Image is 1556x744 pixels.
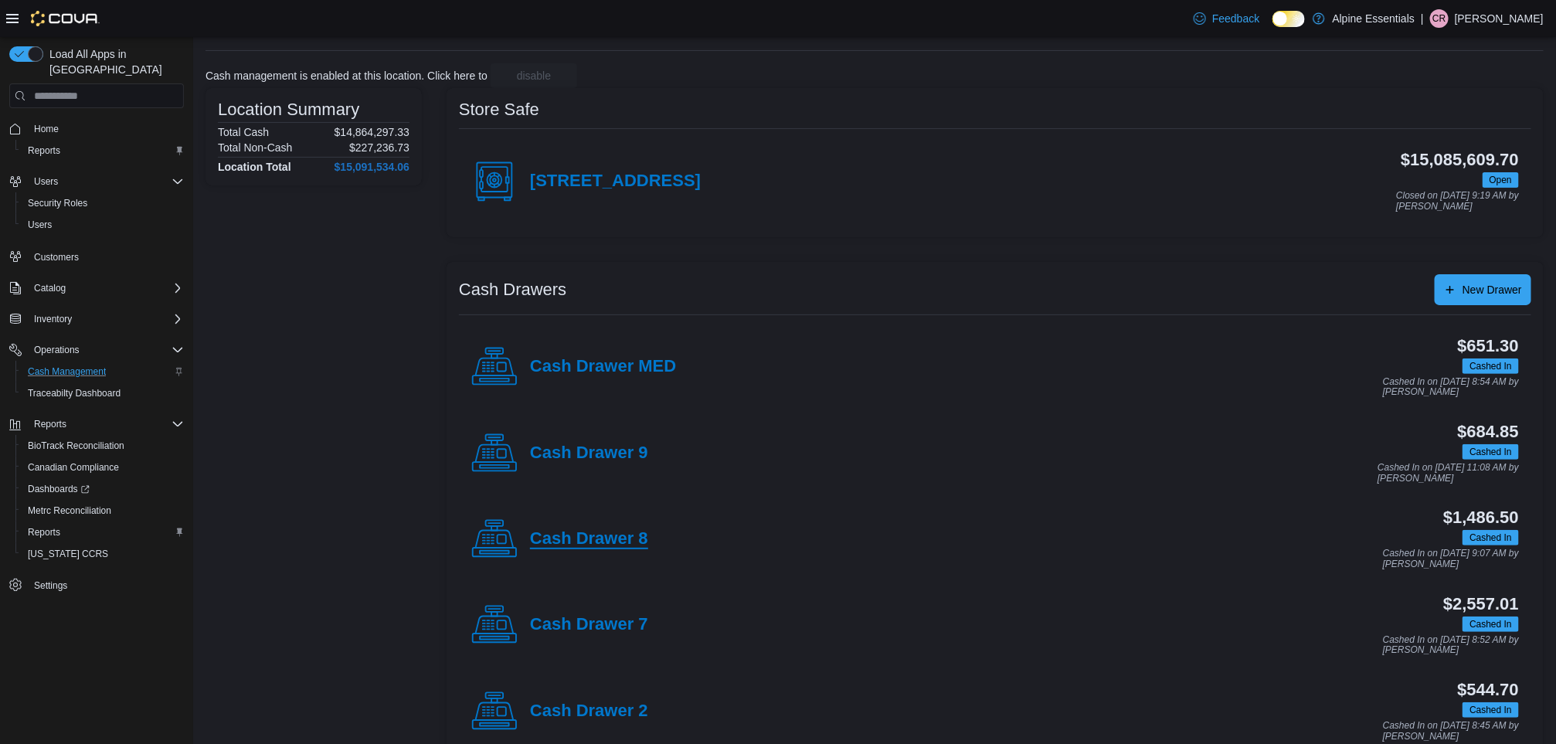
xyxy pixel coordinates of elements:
[28,526,60,538] span: Reports
[530,172,701,192] h4: [STREET_ADDRESS]
[28,341,184,359] span: Operations
[1469,531,1512,545] span: Cashed In
[15,521,190,543] button: Reports
[15,214,190,236] button: Users
[1463,358,1519,374] span: Cashed In
[28,387,121,399] span: Traceabilty Dashboard
[1463,444,1519,460] span: Cashed In
[22,362,112,381] a: Cash Management
[1443,508,1519,527] h3: $1,486.50
[1383,635,1519,656] p: Cashed In on [DATE] 8:52 AM by [PERSON_NAME]
[28,310,78,328] button: Inventory
[22,523,66,542] a: Reports
[1483,172,1519,188] span: Open
[1272,11,1305,27] input: Dark Mode
[530,357,676,377] h4: Cash Drawer MED
[28,172,64,191] button: Users
[1469,703,1512,717] span: Cashed In
[28,219,52,231] span: Users
[3,413,190,435] button: Reports
[22,141,66,160] a: Reports
[22,545,114,563] a: [US_STATE] CCRS
[1463,617,1519,632] span: Cashed In
[22,501,117,520] a: Metrc Reconciliation
[218,126,269,138] h6: Total Cash
[28,119,184,138] span: Home
[28,279,184,297] span: Catalog
[1469,359,1512,373] span: Cashed In
[1272,27,1273,28] span: Dark Mode
[3,308,190,330] button: Inventory
[218,141,293,154] h6: Total Non-Cash
[15,435,190,457] button: BioTrack Reconciliation
[22,362,184,381] span: Cash Management
[34,123,59,135] span: Home
[1458,337,1519,355] h3: $651.30
[530,702,648,722] h4: Cash Drawer 2
[34,344,80,356] span: Operations
[22,194,184,212] span: Security Roles
[1463,282,1522,297] span: New Drawer
[22,458,184,477] span: Canadian Compliance
[28,548,108,560] span: [US_STATE] CCRS
[28,120,65,138] a: Home
[1432,9,1446,28] span: CR
[335,126,409,138] p: $14,864,297.33
[1430,9,1449,28] div: Carter Roberts
[459,100,539,119] h3: Store Safe
[22,480,96,498] a: Dashboards
[3,117,190,140] button: Home
[349,141,409,154] p: $227,236.73
[34,282,66,294] span: Catalog
[15,361,190,382] button: Cash Management
[1421,9,1424,28] p: |
[206,70,488,82] p: Cash management is enabled at this location. Click here to
[1383,721,1519,742] p: Cashed In on [DATE] 8:45 AM by [PERSON_NAME]
[1396,191,1519,212] p: Closed on [DATE] 9:19 AM by [PERSON_NAME]
[22,437,131,455] a: BioTrack Reconciliation
[1443,595,1519,613] h3: $2,557.01
[1490,173,1512,187] span: Open
[31,11,100,26] img: Cova
[22,216,58,234] a: Users
[15,543,190,565] button: [US_STATE] CCRS
[28,415,184,433] span: Reports
[1187,3,1266,34] a: Feedback
[3,277,190,299] button: Catalog
[15,457,190,478] button: Canadian Compliance
[491,63,577,88] button: disable
[28,246,184,266] span: Customers
[28,144,60,157] span: Reports
[15,478,190,500] a: Dashboards
[28,365,106,378] span: Cash Management
[517,68,551,83] span: disable
[9,111,184,637] nav: Complex example
[22,384,184,403] span: Traceabilty Dashboard
[1333,9,1415,28] p: Alpine Essentials
[3,171,190,192] button: Users
[28,279,72,297] button: Catalog
[15,192,190,214] button: Security Roles
[1435,274,1531,305] button: New Drawer
[28,440,124,452] span: BioTrack Reconciliation
[34,313,72,325] span: Inventory
[1212,11,1259,26] span: Feedback
[15,140,190,161] button: Reports
[43,46,184,77] span: Load All Apps in [GEOGRAPHIC_DATA]
[28,415,73,433] button: Reports
[28,197,87,209] span: Security Roles
[459,280,566,299] h3: Cash Drawers
[1458,681,1519,699] h3: $544.70
[22,501,184,520] span: Metrc Reconciliation
[1383,377,1519,398] p: Cashed In on [DATE] 8:54 AM by [PERSON_NAME]
[1383,549,1519,569] p: Cashed In on [DATE] 9:07 AM by [PERSON_NAME]
[1469,617,1512,631] span: Cashed In
[22,437,184,455] span: BioTrack Reconciliation
[22,384,127,403] a: Traceabilty Dashboard
[1378,463,1519,484] p: Cashed In on [DATE] 11:08 AM by [PERSON_NAME]
[1458,423,1519,441] h3: $684.85
[28,248,85,267] a: Customers
[1455,9,1544,28] p: [PERSON_NAME]
[22,458,125,477] a: Canadian Compliance
[15,500,190,521] button: Metrc Reconciliation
